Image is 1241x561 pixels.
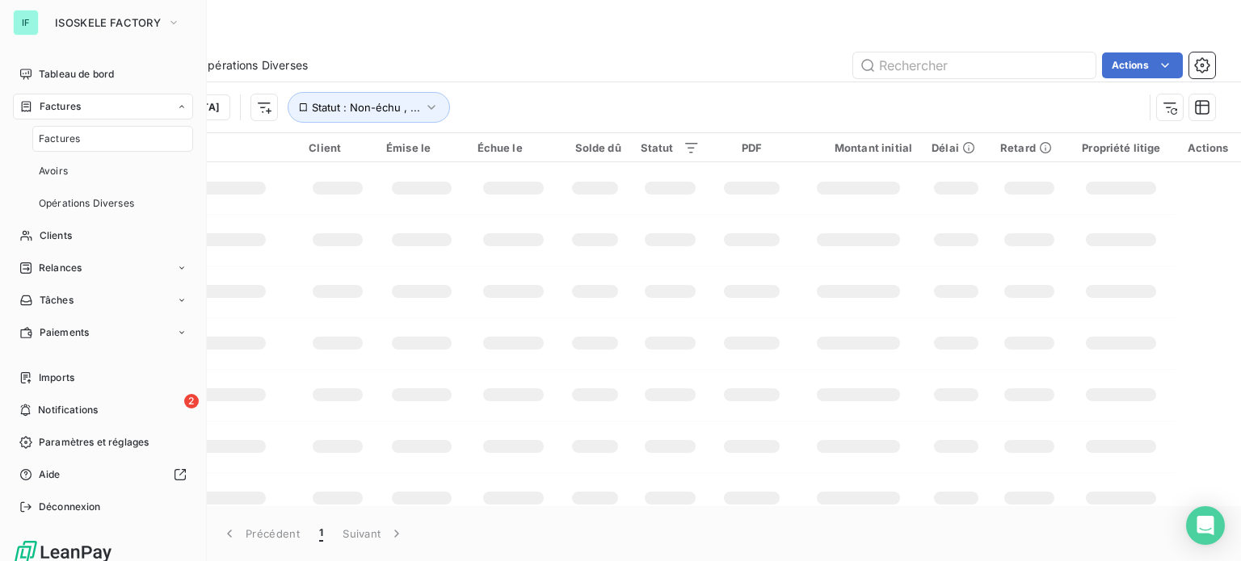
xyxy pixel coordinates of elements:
[319,525,323,542] span: 1
[719,141,785,154] div: PDF
[333,517,414,551] button: Suivant
[13,10,39,36] div: IF
[184,394,199,408] span: 2
[55,16,161,29] span: ISOSKELE FACTORY
[1102,52,1183,78] button: Actions
[40,228,72,243] span: Clients
[39,435,149,450] span: Paramètres et réglages
[212,517,309,551] button: Précédent
[1000,141,1058,154] div: Retard
[40,325,89,340] span: Paiements
[13,462,193,488] a: Aide
[39,67,114,82] span: Tableau de bord
[199,57,308,73] span: Opérations Diverses
[805,141,912,154] div: Montant initial
[39,132,80,146] span: Factures
[386,141,458,154] div: Émise le
[853,52,1096,78] input: Rechercher
[39,164,68,178] span: Avoirs
[1184,141,1231,154] div: Actions
[309,517,333,551] button: 1
[312,101,420,114] span: Statut : Non-échu , ...
[1186,506,1225,545] div: Open Intercom Messenger
[39,261,82,275] span: Relances
[477,141,550,154] div: Échue le
[39,467,61,482] span: Aide
[39,500,101,514] span: Déconnexion
[641,141,700,154] div: Statut
[39,196,134,211] span: Opérations Diverses
[39,371,74,385] span: Imports
[1078,141,1165,154] div: Propriété litige
[932,141,981,154] div: Délai
[40,99,81,114] span: Factures
[309,141,367,154] div: Client
[288,92,450,123] button: Statut : Non-échu , ...
[38,403,98,417] span: Notifications
[40,293,74,308] span: Tâches
[569,141,621,154] div: Solde dû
